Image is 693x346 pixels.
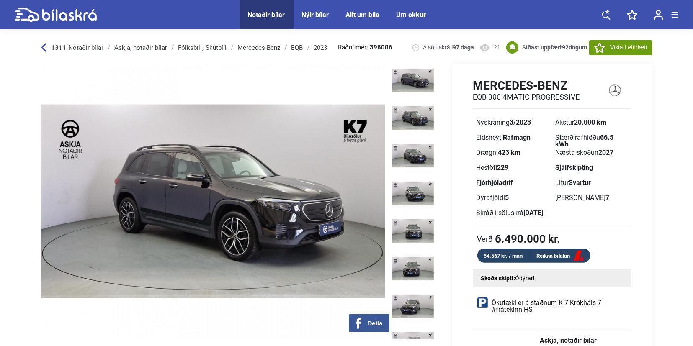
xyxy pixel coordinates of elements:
span: Á söluskrá í [423,44,474,51]
div: EQB [291,44,303,51]
b: 20.000 km [574,118,607,126]
div: Hestöfl [477,164,549,171]
b: 66.5 kWh [556,133,614,148]
div: 54.567 kr. / mán [477,251,530,261]
b: 398006 [370,44,393,51]
img: user-login.svg [654,10,663,20]
h2: EQB 300 4MATIC PROGRESSIVE [473,92,580,102]
b: Sjálfskipting [556,164,593,172]
img: 1720527612_2438201141589392617_74153517174880903.jpg [392,101,434,135]
span: Askja, notaðir bílar [540,337,597,344]
b: 6.490.000 kr. [495,233,561,244]
b: Síðast uppfært dögum [522,44,587,51]
a: Nýir bílar [302,11,329,19]
img: 1720527614_1660670604258503818_74153518794843758.jpg [392,214,434,248]
img: 1720527612_2921126242118267178_74153516640212331.jpg [392,64,434,97]
span: 92 [562,44,569,51]
b: Svartur [569,179,591,187]
span: Notaðir bílar [69,44,104,51]
div: [PERSON_NAME] [556,195,628,201]
b: 3/2023 [510,118,531,126]
a: Um okkur [397,11,426,19]
div: Akstur [556,119,628,126]
img: logo Mercedes-Benz EQB 300 4MATIC PROGRESSIVE [599,78,631,102]
span: Verð [477,235,493,243]
div: Stærð rafhlöðu [556,134,628,141]
a: Allt um bíla [346,11,380,19]
img: 1720527613_6224895273372164041_74153518201648250.jpg [392,177,434,210]
b: 423 km [498,149,521,156]
img: 1720527614_4082491861450684768_74153519261186798.jpg [392,252,434,285]
a: Notaðir bílar [248,11,285,19]
div: Næsta skoðun [556,149,628,156]
b: 97 daga [453,44,474,51]
span: Raðnúmer: [338,44,393,51]
b: Rafmagn [503,133,531,141]
div: Fólksbíll [178,44,202,51]
button: Deila [349,314,389,332]
div: Skráð í söluskrá [477,210,549,216]
span: Ökutæki er á staðnum K 7 Krókháls 7 #frátekinn HS [492,300,627,313]
div: Skutbíll [206,44,227,51]
div: Nýskráning [477,119,549,126]
b: 229 [497,164,509,172]
a: Reikna bílalán [530,251,590,261]
div: Mercedes-Benz [238,44,281,51]
div: Dyrafjöldi [477,195,549,201]
div: Drægni [477,149,549,156]
div: Litur [556,179,628,186]
b: 1311 [52,44,67,51]
span: Vista í eftirlæti [610,43,647,52]
b: [DATE] [524,209,544,217]
img: 1720527615_5590832378524526251_74153519710412162.jpg [392,290,434,323]
span: 21 [494,44,500,51]
b: Fjórhjóladrif [477,179,513,187]
div: Eldsneyti [477,134,549,141]
b: 5 [505,194,509,202]
span: Deila [368,320,383,327]
span: Ódýrari [515,275,535,282]
button: Vista í eftirlæti [589,40,652,55]
b: 2027 [599,149,614,156]
div: Askja, notaðir bílar [115,44,167,51]
strong: Skoða skipti: [481,275,515,282]
img: 1720527613_8835682824256208630_74153517601337378.jpg [392,139,434,172]
b: 7 [606,194,610,202]
h1: Mercedes-Benz [473,79,580,92]
div: 2023 [314,44,327,51]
